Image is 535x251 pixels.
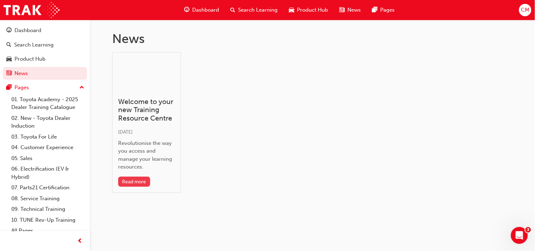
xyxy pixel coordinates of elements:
span: car-icon [6,56,12,62]
span: [DATE] [118,129,133,135]
span: Product Hub [297,6,328,14]
a: news-iconNews [334,3,366,17]
div: Pages [14,84,29,92]
span: 3 [525,227,531,233]
a: 02. New - Toyota Dealer Induction [8,113,87,131]
span: Pages [380,6,395,14]
a: car-iconProduct Hub [283,3,334,17]
div: Revolutionise the way you access and manage your learning resources. [118,139,175,171]
a: News [3,67,87,80]
a: Search Learning [3,38,87,51]
span: guage-icon [6,27,12,34]
button: Pages [3,81,87,94]
a: search-iconSearch Learning [225,3,283,17]
div: Product Hub [14,55,45,63]
a: 10. TUNE Rev-Up Training [8,215,87,226]
span: car-icon [289,6,294,14]
a: Product Hub [3,53,87,66]
a: 05. Sales [8,153,87,164]
span: up-icon [79,83,84,92]
a: 07. Parts21 Certification [8,182,87,193]
span: pages-icon [372,6,377,14]
a: Dashboard [3,24,87,37]
a: Welcome to your new Training Resource Centre[DATE]Revolutionise the way you access and manage you... [112,52,181,193]
div: Search Learning [14,41,54,49]
h1: News [112,31,513,47]
iframe: Intercom live chat [511,227,528,244]
button: CM [519,4,531,16]
span: search-icon [230,6,235,14]
span: Dashboard [192,6,219,14]
a: 08. Service Training [8,193,87,204]
span: pages-icon [6,85,12,91]
span: prev-icon [78,237,83,246]
span: guage-icon [184,6,189,14]
a: 03. Toyota For Life [8,131,87,142]
span: Search Learning [238,6,278,14]
button: Read more [118,177,150,187]
a: 01. Toyota Academy - 2025 Dealer Training Catalogue [8,94,87,113]
a: guage-iconDashboard [178,3,225,17]
div: Dashboard [14,26,41,35]
a: All Pages [8,225,87,236]
span: search-icon [6,42,11,48]
a: 09. Technical Training [8,204,87,215]
span: news-icon [6,71,12,77]
span: News [347,6,361,14]
a: pages-iconPages [366,3,400,17]
h3: Welcome to your new Training Resource Centre [118,98,175,122]
a: 04. Customer Experience [8,142,87,153]
a: 06. Electrification (EV & Hybrid) [8,164,87,182]
img: Trak [4,2,60,18]
span: CM [521,6,529,14]
span: news-icon [339,6,345,14]
button: DashboardSearch LearningProduct HubNews [3,23,87,81]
